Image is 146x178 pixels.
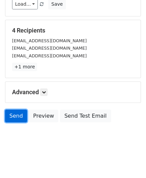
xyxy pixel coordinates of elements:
a: +1 more [12,63,37,71]
a: Preview [29,110,58,122]
small: [EMAIL_ADDRESS][DOMAIN_NAME] [12,46,87,51]
iframe: Chat Widget [113,146,146,178]
a: Send [5,110,27,122]
small: [EMAIL_ADDRESS][DOMAIN_NAME] [12,53,87,58]
a: Send Test Email [60,110,111,122]
small: [EMAIL_ADDRESS][DOMAIN_NAME] [12,38,87,43]
h5: Advanced [12,88,134,96]
h5: 4 Recipients [12,27,134,34]
div: Tiện ích trò chuyện [113,146,146,178]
